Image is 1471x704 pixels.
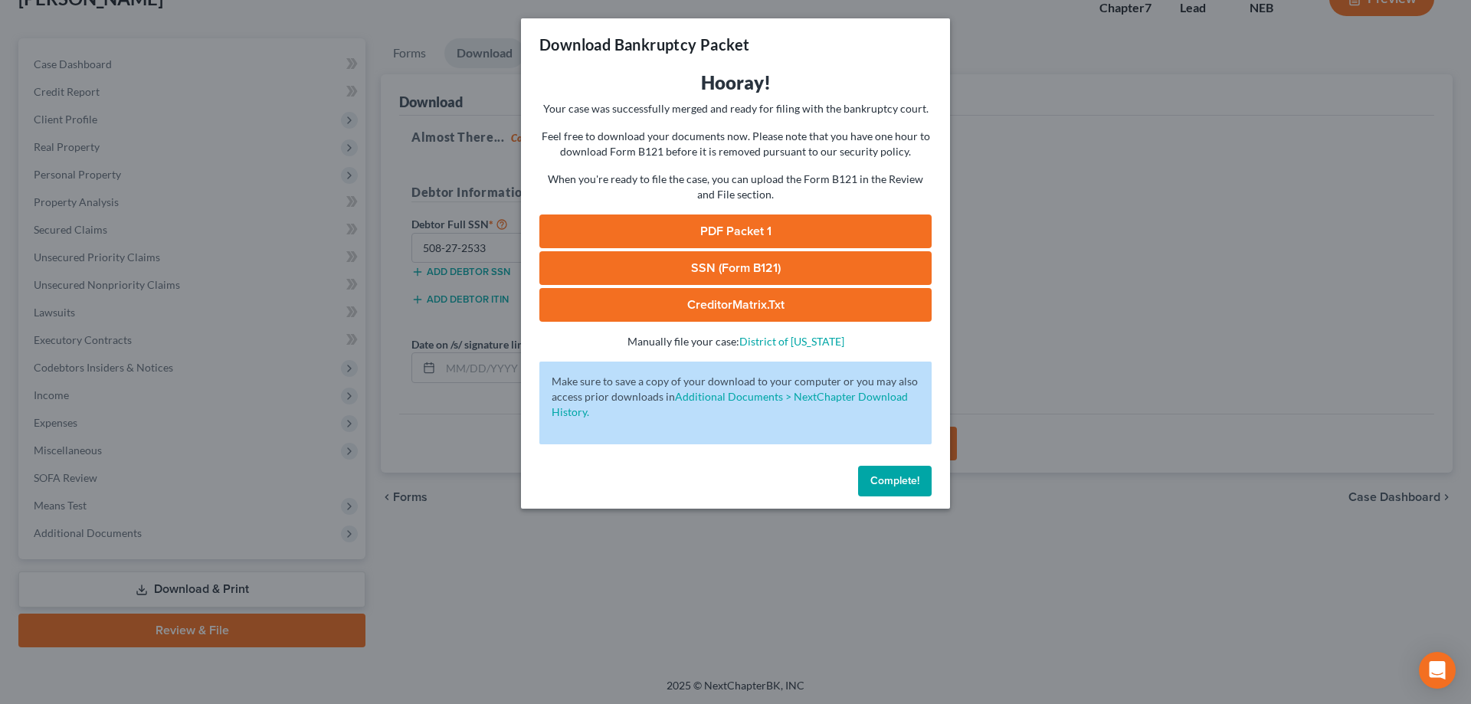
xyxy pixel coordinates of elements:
a: Additional Documents > NextChapter Download History. [552,390,908,418]
div: Open Intercom Messenger [1419,652,1456,689]
h3: Hooray! [539,70,932,95]
a: PDF Packet 1 [539,214,932,248]
p: Feel free to download your documents now. Please note that you have one hour to download Form B12... [539,129,932,159]
p: When you're ready to file the case, you can upload the Form B121 in the Review and File section. [539,172,932,202]
p: Make sure to save a copy of your download to your computer or you may also access prior downloads in [552,374,919,420]
h3: Download Bankruptcy Packet [539,34,749,55]
a: SSN (Form B121) [539,251,932,285]
p: Manually file your case: [539,334,932,349]
a: CreditorMatrix.txt [539,288,932,322]
button: Complete! [858,466,932,496]
p: Your case was successfully merged and ready for filing with the bankruptcy court. [539,101,932,116]
span: Complete! [870,474,919,487]
a: District of [US_STATE] [739,335,844,348]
